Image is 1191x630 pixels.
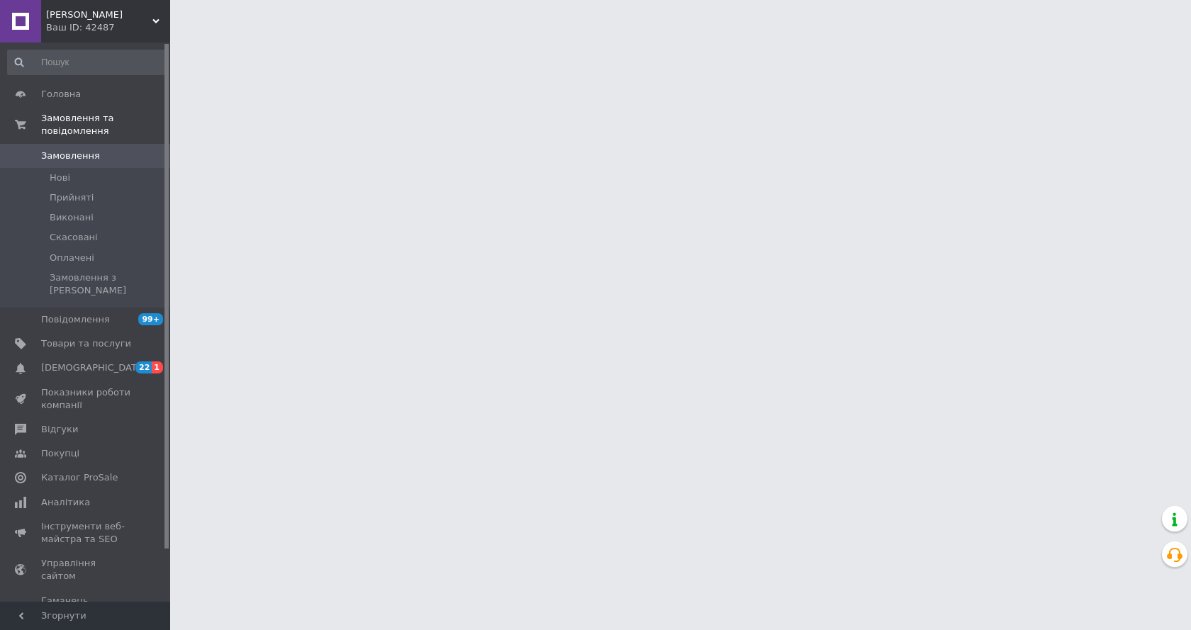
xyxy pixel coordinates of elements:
[41,313,110,326] span: Повідомлення
[46,9,152,21] span: ЕКО ТЕПЛИЦЯ
[50,211,94,224] span: Виконані
[41,447,79,460] span: Покупці
[50,171,70,184] span: Нові
[50,191,94,204] span: Прийняті
[50,231,98,244] span: Скасовані
[41,150,100,162] span: Замовлення
[50,271,166,297] span: Замовлення з [PERSON_NAME]
[46,21,170,34] div: Ваш ID: 42487
[41,557,131,583] span: Управління сайтом
[152,361,163,373] span: 1
[41,386,131,412] span: Показники роботи компанії
[41,496,90,509] span: Аналітика
[41,520,131,546] span: Інструменти веб-майстра та SEO
[41,471,118,484] span: Каталог ProSale
[7,50,167,75] input: Пошук
[41,88,81,101] span: Головна
[135,361,152,373] span: 22
[41,361,146,374] span: [DEMOGRAPHIC_DATA]
[41,595,131,620] span: Гаманець компанії
[41,423,78,436] span: Відгуки
[50,252,94,264] span: Оплачені
[41,337,131,350] span: Товари та послуги
[41,112,170,137] span: Замовлення та повідомлення
[138,313,163,325] span: 99+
